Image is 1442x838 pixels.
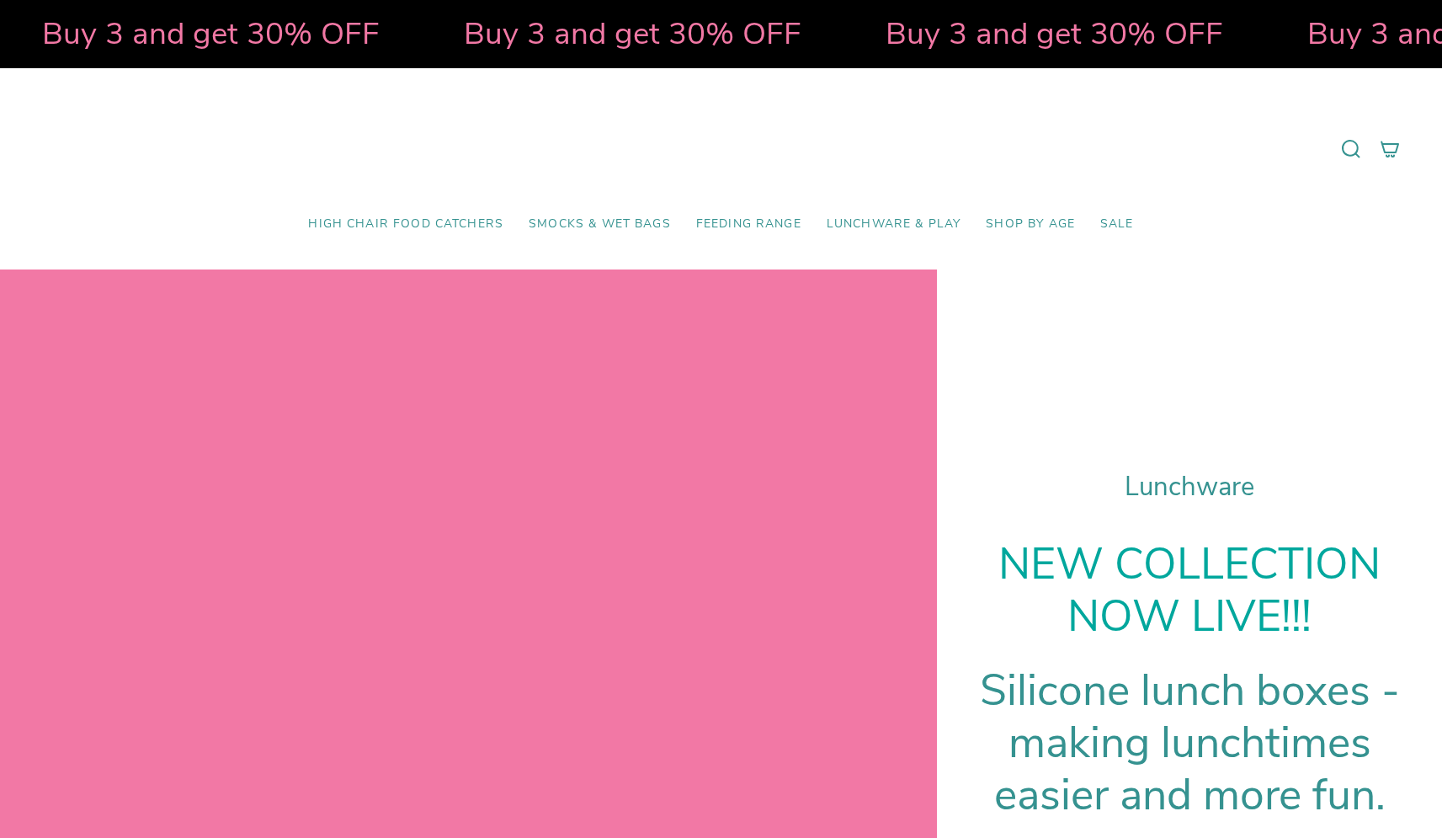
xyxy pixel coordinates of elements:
[308,217,503,232] span: High Chair Food Catchers
[42,13,380,55] strong: Buy 3 and get 30% OFF
[973,205,1088,244] a: Shop by Age
[1088,205,1147,244] a: SALE
[696,217,801,232] span: Feeding Range
[295,205,516,244] a: High Chair Food Catchers
[464,13,801,55] strong: Buy 3 and get 30% OFF
[814,205,973,244] a: Lunchware & Play
[886,13,1223,55] strong: Buy 3 and get 30% OFF
[576,93,866,205] a: Mumma’s Little Helpers
[994,713,1386,825] span: nchtimes easier and more fun.
[986,217,1075,232] span: Shop by Age
[979,665,1400,821] h1: Silicone lunch boxes - making lu
[516,205,684,244] a: Smocks & Wet Bags
[827,217,960,232] span: Lunchware & Play
[684,205,814,244] a: Feeding Range
[529,217,671,232] span: Smocks & Wet Bags
[979,472,1400,503] h1: Lunchware
[998,535,1381,646] strong: NEW COLLECTION NOW LIVE!!!
[1100,217,1134,232] span: SALE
